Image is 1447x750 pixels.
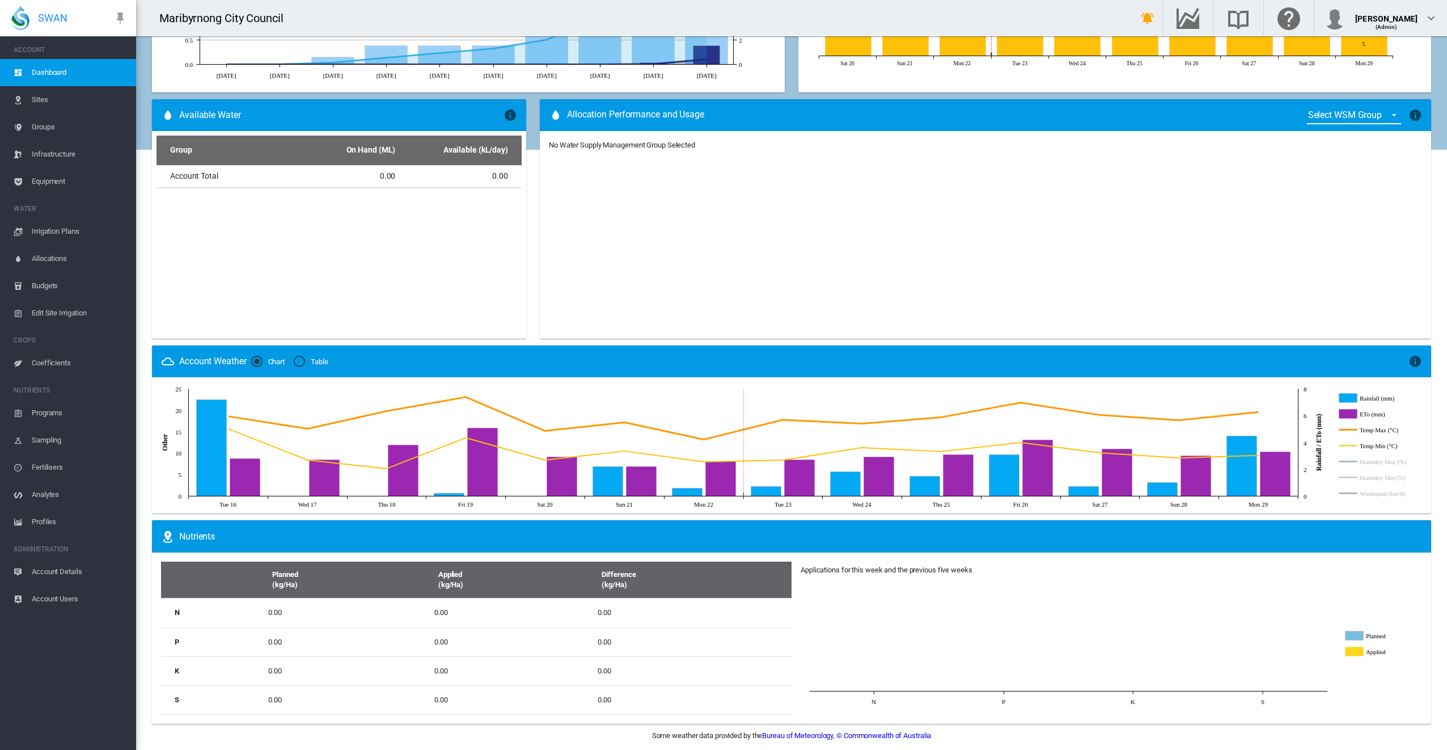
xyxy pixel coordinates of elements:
[651,61,655,66] circle: Running Actual Sep 15 0.03
[175,450,181,457] tspan: 10
[1174,11,1201,25] md-icon: Go to the Data Hub
[430,627,594,656] td: 0.00
[32,558,127,585] span: Account Details
[593,466,623,496] g: Rainfall (mm) Sep 21, 2025 2.2
[627,466,657,496] g: ETo (mm) Sep 21, 2025 2.2
[801,565,972,575] div: Applications for this week and the previous five weeks
[219,500,236,507] tspan: Tue 16
[1298,60,1314,66] tspan: Sun 28
[264,685,429,715] td: 0.00
[504,108,517,122] md-icon: icon-information
[1376,24,1398,30] span: (Admin)
[404,171,508,182] div: 0.00
[305,426,310,431] circle: Temp Max (°C) Sep 17, 2025 15.7
[32,86,127,113] span: Sites
[278,136,400,165] th: On Hand (ML)
[549,140,695,150] div: No Water Supply Management Group Selected
[175,667,179,675] b: K
[264,627,429,656] td: 0.00
[593,627,792,656] td: 0.00
[1346,647,1422,657] g: Applied
[1256,453,1260,457] circle: Temp Min (°C) Sep 29, 2025 9.5
[230,458,260,496] g: ETo (mm) Sep 16, 2025 2.8
[1424,11,1438,25] md-icon: icon-chevron-down
[701,437,706,441] circle: Temp Max (°C) Sep 22, 2025 13.2
[1355,60,1373,66] tspan: Mon 29
[864,457,894,496] g: ETo (mm) Sep 24, 2025 2.9
[1098,412,1102,417] circle: Temp Max (°C) Sep 27, 2025 18.9
[1304,412,1307,419] tspan: 6
[706,461,736,496] g: ETo (mm) Sep 22, 2025 2.6
[989,454,1019,496] g: Rainfall (mm) Sep 26, 2025 3.1
[491,62,496,66] circle: Running Actual Aug 25 0
[1339,409,1414,419] g: ETo (mm)
[418,45,461,64] g: Budget Aug 18 0.38
[694,500,713,507] tspan: Mon 22
[32,245,127,272] span: Allocations
[331,60,335,65] circle: Running Budget Aug 4 0.15
[277,62,282,66] circle: Running Actual Jul 28 0
[365,45,408,64] g: Budget Aug 11 0.38
[32,427,127,454] span: Sampling
[1275,11,1302,25] md-icon: Click here for help
[672,488,703,496] g: Rainfall (mm) Sep 22, 2025 0.6
[38,11,67,25] span: SWAN
[693,45,720,64] g: Actual Sep 22 0.38
[305,457,310,462] circle: Temp Min (°C) Sep 17, 2025 8.4
[955,452,960,457] circle: ETo (mm) Sep 25, 2025 3.1
[32,349,127,377] span: Coefficients
[434,493,464,496] g: Rainfall (mm) Sep 19, 2025 0.2
[593,685,792,715] td: 0.00
[537,500,553,507] tspan: Sat 20
[175,407,181,414] tspan: 20
[430,562,594,598] th: Applied (kg/Ha)
[537,71,557,78] tspan: [DATE]
[1249,500,1268,507] tspan: Mon 29
[175,429,181,436] tspan: 15
[1114,446,1119,451] circle: ETo (mm) Sep 27, 2025 3.5
[14,540,127,558] span: ADMINISTRATION
[852,500,871,507] tspan: Wed 24
[113,11,127,25] md-icon: icon-pin
[593,656,792,685] td: 0.00
[283,171,396,182] div: 0.00
[1023,440,1053,496] g: ETo (mm) Sep 26, 2025 4.2
[400,136,522,165] th: Available (kL/day)
[1339,488,1414,499] g: Windspeed (km/h)
[1323,7,1346,30] img: profile.jpg
[14,381,127,399] span: NUTRIENTS
[1136,7,1159,30] button: icon-bell-ring
[321,457,326,462] circle: ETo (mm) Sep 17, 2025 2.7
[939,449,943,453] circle: Temp Min (°C) Sep 25, 2025 10.4
[472,45,515,64] g: Budget Aug 25 0.38
[14,200,127,218] span: WATER
[32,168,127,195] span: Equipment
[1092,500,1108,507] tspan: Sat 27
[310,460,340,496] g: ETo (mm) Sep 17, 2025 2.7
[1227,436,1257,496] g: Rainfall (mm) Sep 29, 2025 4.5
[437,62,442,66] circle: Running Actual Aug 18 0
[1261,699,1264,706] tspan: S
[1260,452,1291,496] g: ETo (mm) Sep 29, 2025 3.3
[943,454,974,496] g: ETo (mm) Sep 25, 2025 3.1
[1339,441,1414,451] g: Temp Min (°C)
[1131,699,1135,706] tspan: K
[161,108,175,122] md-icon: icon-water
[1256,410,1260,414] circle: Temp Max (°C) Sep 29, 2025 19.6
[1141,11,1154,25] md-icon: icon-bell-ring
[718,459,722,464] circle: ETo (mm) Sep 22, 2025 2.6
[175,638,179,646] b: P
[1177,456,1181,460] circle: Temp Min (°C) Sep 28, 2025 8.9
[179,109,241,121] span: Available Water
[1193,453,1198,458] circle: ETo (mm) Sep 28, 2025 3
[1341,30,1387,56] g: Dry Sep 29, 2025 5
[376,71,396,78] tspan: [DATE]
[242,456,247,461] circle: ETo (mm) Sep 16, 2025 2.8
[14,331,127,349] span: CROPS
[1346,631,1422,641] g: Planned
[785,460,815,496] g: ETo (mm) Sep 23, 2025 2.7
[544,37,549,42] circle: Running Budget Sep 1 2.01
[701,460,706,464] circle: Temp Min (°C) Sep 22, 2025 8
[593,562,792,598] th: Difference (kg/Ha)
[622,449,627,453] circle: Temp Min (°C) Sep 21, 2025 10.5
